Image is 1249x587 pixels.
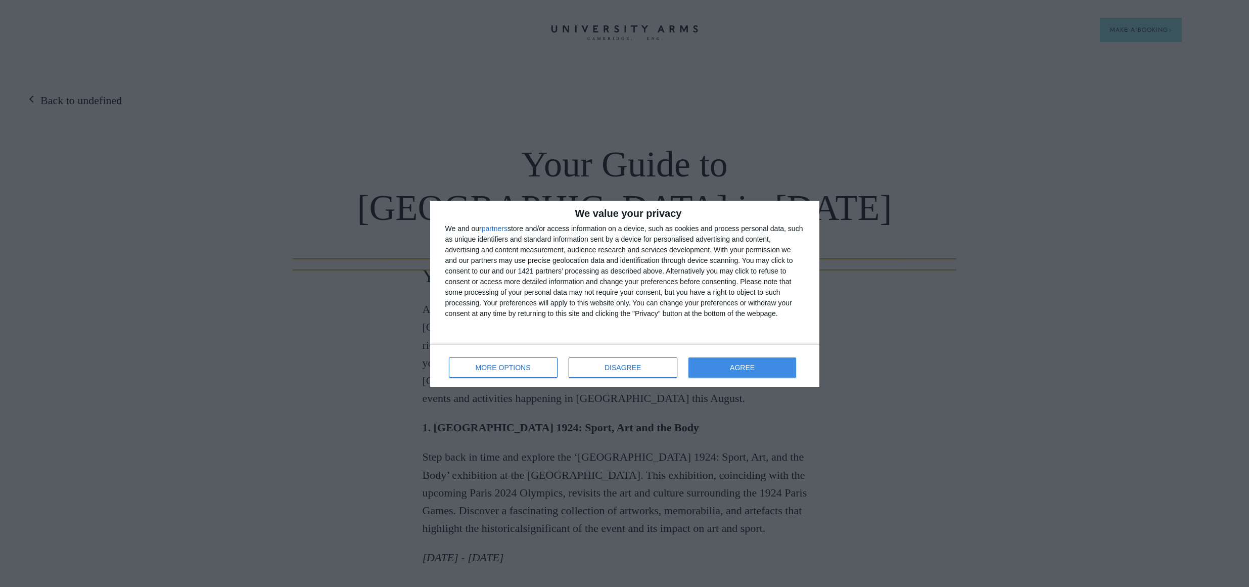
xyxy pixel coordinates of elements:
button: AGREE [688,357,797,378]
span: MORE OPTIONS [476,364,531,371]
h2: We value your privacy [445,208,804,218]
span: DISAGREE [605,364,641,371]
button: DISAGREE [569,357,677,378]
div: qc-cmp2-ui [430,201,819,387]
span: AGREE [730,364,755,371]
button: MORE OPTIONS [449,357,558,378]
div: We and our store and/or access information on a device, such as cookies and process personal data... [445,223,804,319]
button: partners [482,225,507,232]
